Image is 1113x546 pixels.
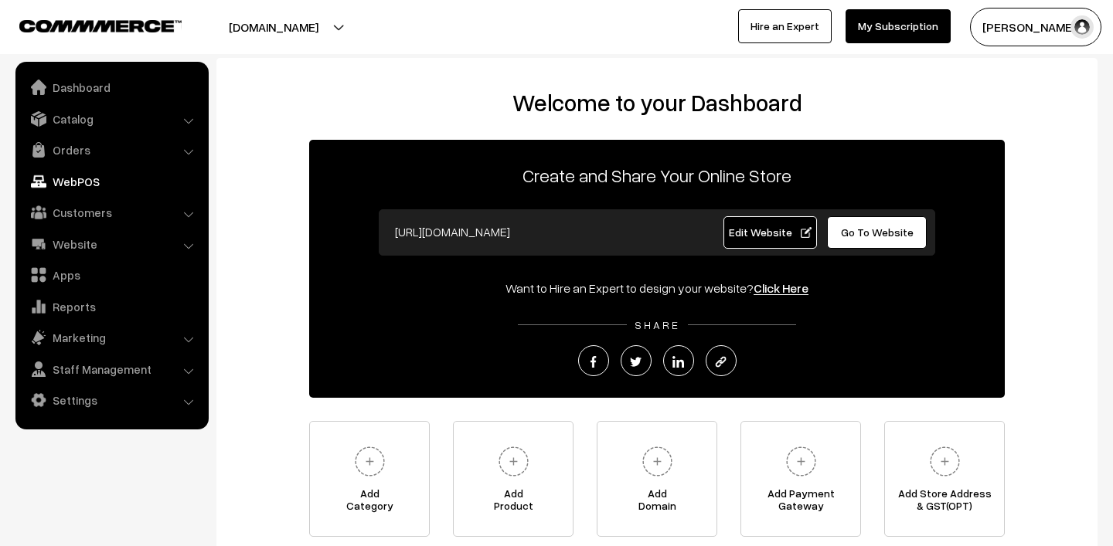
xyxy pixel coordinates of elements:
[827,216,927,249] a: Go To Website
[19,168,203,195] a: WebPOS
[349,440,391,483] img: plus.svg
[597,487,716,518] span: Add Domain
[175,8,373,46] button: [DOMAIN_NAME]
[454,487,573,518] span: Add Product
[19,73,203,101] a: Dashboard
[19,15,155,34] a: COMMMERCE
[597,421,717,537] a: AddDomain
[309,421,430,537] a: AddCategory
[310,487,429,518] span: Add Category
[19,293,203,320] a: Reports
[741,487,860,518] span: Add Payment Gateway
[232,89,1082,117] h2: Welcome to your Dashboard
[19,198,203,226] a: Customers
[970,8,1101,46] button: [PERSON_NAME]
[723,216,818,249] a: Edit Website
[841,226,914,239] span: Go To Website
[1070,15,1094,39] img: user
[627,318,688,331] span: SHARE
[309,279,1005,297] div: Want to Hire an Expert to design your website?
[19,324,203,351] a: Marketing
[885,487,1004,518] span: Add Store Address & GST(OPT)
[453,421,574,537] a: AddProduct
[19,20,182,32] img: COMMMERCE
[492,440,535,483] img: plus.svg
[309,161,1005,189] p: Create and Share Your Online Store
[780,440,822,483] img: plus.svg
[884,421,1005,537] a: Add Store Address& GST(OPT)
[738,9,832,43] a: Hire an Expert
[19,386,203,414] a: Settings
[19,105,203,133] a: Catalog
[754,280,808,296] a: Click Here
[19,355,203,383] a: Staff Management
[636,440,679,483] img: plus.svg
[924,440,966,483] img: plus.svg
[19,230,203,258] a: Website
[846,9,951,43] a: My Subscription
[19,136,203,164] a: Orders
[19,261,203,289] a: Apps
[729,226,812,239] span: Edit Website
[740,421,861,537] a: Add PaymentGateway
